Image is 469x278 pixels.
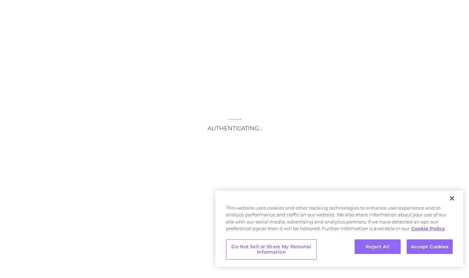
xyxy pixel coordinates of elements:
div: Privacy [215,191,463,267]
button: Accept Cookies [407,239,453,254]
button: Reject All [355,239,401,254]
div: This website uses cookies and other tracking technologies to enhance user experience and to analy... [215,205,463,236]
button: Do Not Sell or Share My Personal Information, Opens the preference center dialog [226,239,317,260]
a: More information about your privacy, opens in a new tab [411,226,445,231]
button: Close [444,191,460,206]
h3: Authenticating... [164,125,305,132]
div: Cookie banner [215,191,463,267]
